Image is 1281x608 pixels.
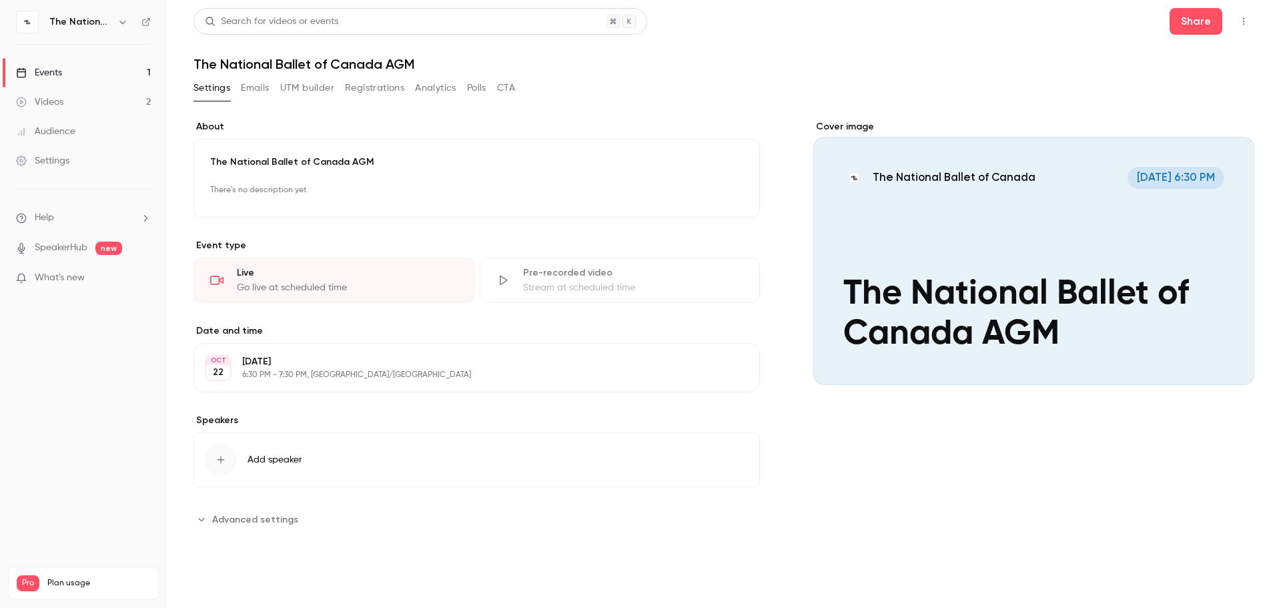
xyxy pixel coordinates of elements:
[35,211,54,225] span: Help
[193,509,760,530] section: Advanced settings
[193,509,306,530] button: Advanced settings
[49,15,112,29] h6: The National Ballet of Canada
[523,266,744,280] div: Pre-recorded video
[241,77,269,99] button: Emails
[35,241,87,255] a: SpeakerHub
[135,272,151,284] iframe: Noticeable Trigger
[242,355,689,368] p: [DATE]
[16,154,69,168] div: Settings
[497,77,515,99] button: CTA
[210,156,743,169] p: The National Ballet of Canada AGM
[95,242,122,255] span: new
[206,356,230,365] div: OCT
[17,11,38,33] img: The National Ballet of Canada
[193,414,760,427] label: Speakers
[193,56,1254,72] h1: The National Ballet of Canada AGM
[47,578,150,589] span: Plan usage
[16,95,63,109] div: Videos
[205,15,338,29] div: Search for videos or events
[242,370,689,380] p: 6:30 PM - 7:30 PM, [GEOGRAPHIC_DATA]/[GEOGRAPHIC_DATA]
[523,281,744,294] div: Stream at scheduled time
[210,180,743,201] p: There's no description yet
[415,77,456,99] button: Analytics
[212,513,298,527] span: Advanced settings
[345,77,404,99] button: Registrations
[280,77,334,99] button: UTM builder
[16,66,62,79] div: Events
[813,120,1254,133] label: Cover image
[213,366,224,379] p: 22
[248,453,302,467] span: Add speaker
[193,120,760,133] label: About
[35,271,85,285] span: What's new
[1170,8,1222,35] button: Share
[193,77,230,99] button: Settings
[193,239,760,252] p: Event type
[193,432,760,487] button: Add speaker
[237,266,458,280] div: Live
[480,258,761,303] div: Pre-recorded videoStream at scheduled time
[16,125,75,138] div: Audience
[813,120,1254,385] section: Cover image
[467,77,486,99] button: Polls
[16,211,151,225] li: help-dropdown-opener
[193,258,474,303] div: LiveGo live at scheduled time
[237,281,458,294] div: Go live at scheduled time
[17,575,39,591] span: Pro
[193,324,760,338] label: Date and time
